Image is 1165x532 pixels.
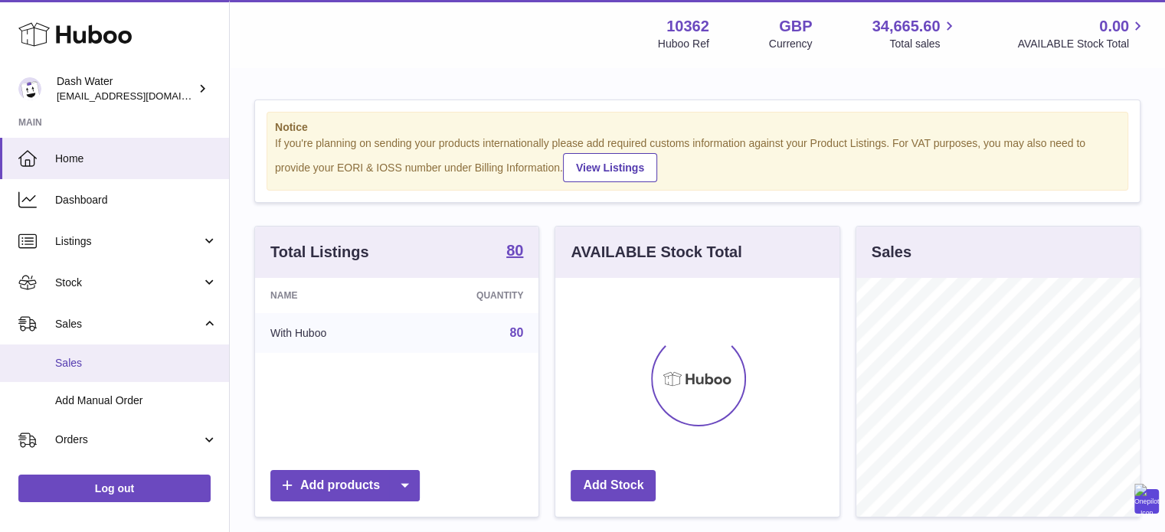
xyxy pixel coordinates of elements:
[510,326,524,339] a: 80
[1017,16,1147,51] a: 0.00 AVAILABLE Stock Total
[57,74,195,103] div: Dash Water
[666,16,709,37] strong: 10362
[57,90,225,102] span: [EMAIL_ADDRESS][DOMAIN_NAME]
[255,278,404,313] th: Name
[1099,16,1129,37] span: 0.00
[571,470,656,501] a: Add Stock
[55,356,218,370] span: Sales
[769,37,813,51] div: Currency
[779,16,812,37] strong: GBP
[55,152,218,166] span: Home
[255,313,404,353] td: With Huboo
[55,276,201,290] span: Stock
[872,242,911,263] h3: Sales
[55,317,201,331] span: Sales
[55,432,201,447] span: Orders
[55,193,218,207] span: Dashboard
[270,242,369,263] h3: Total Listings
[275,120,1120,135] strong: Notice
[506,243,523,258] strong: 80
[658,37,709,51] div: Huboo Ref
[55,234,201,249] span: Listings
[18,77,41,100] img: bea@dash-water.com
[1017,37,1147,51] span: AVAILABLE Stock Total
[404,278,538,313] th: Quantity
[55,393,218,408] span: Add Manual Order
[571,242,741,263] h3: AVAILABLE Stock Total
[506,243,523,261] a: 80
[563,153,657,182] a: View Listings
[275,136,1120,182] div: If you're planning on sending your products internationally please add required customs informati...
[270,470,420,501] a: Add products
[872,16,940,37] span: 34,665.60
[18,475,211,502] a: Log out
[889,37,957,51] span: Total sales
[872,16,957,51] a: 34,665.60 Total sales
